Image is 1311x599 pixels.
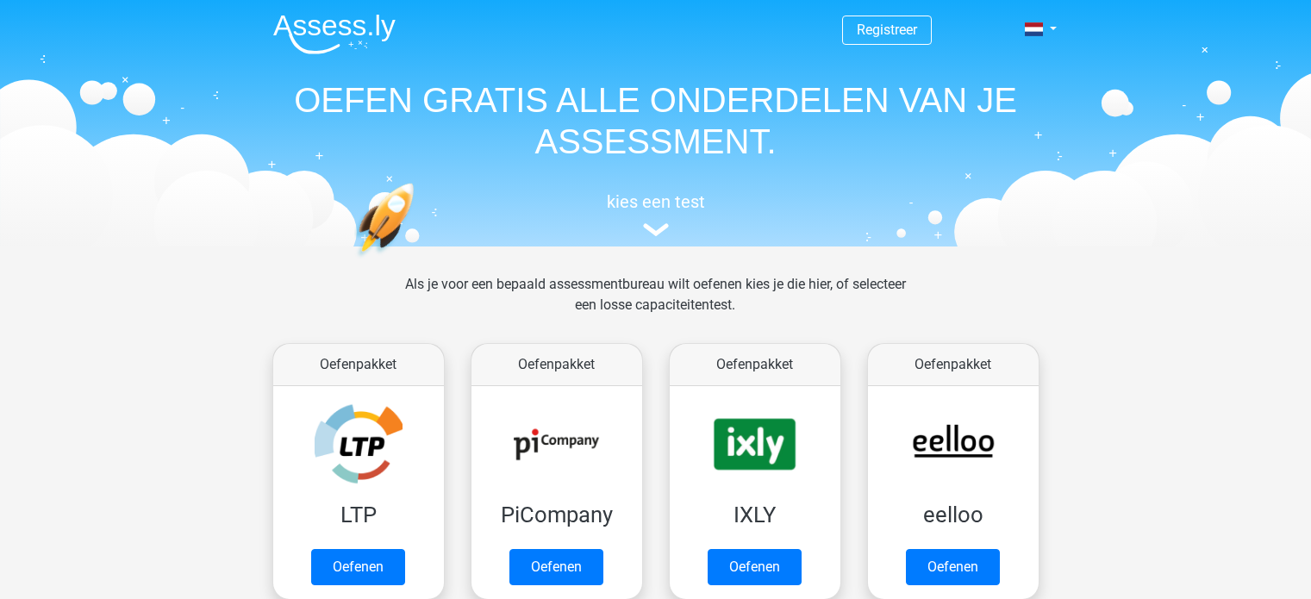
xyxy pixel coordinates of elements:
img: assessment [643,223,669,236]
h1: OEFEN GRATIS ALLE ONDERDELEN VAN JE ASSESSMENT. [259,79,1052,162]
h5: kies een test [259,191,1052,212]
a: Oefenen [708,549,802,585]
a: Oefenen [311,549,405,585]
img: oefenen [354,183,481,339]
img: Assessly [273,14,396,54]
a: Oefenen [509,549,603,585]
a: Oefenen [906,549,1000,585]
a: kies een test [259,191,1052,237]
div: Als je voor een bepaald assessmentbureau wilt oefenen kies je die hier, of selecteer een losse ca... [391,274,920,336]
a: Registreer [857,22,917,38]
